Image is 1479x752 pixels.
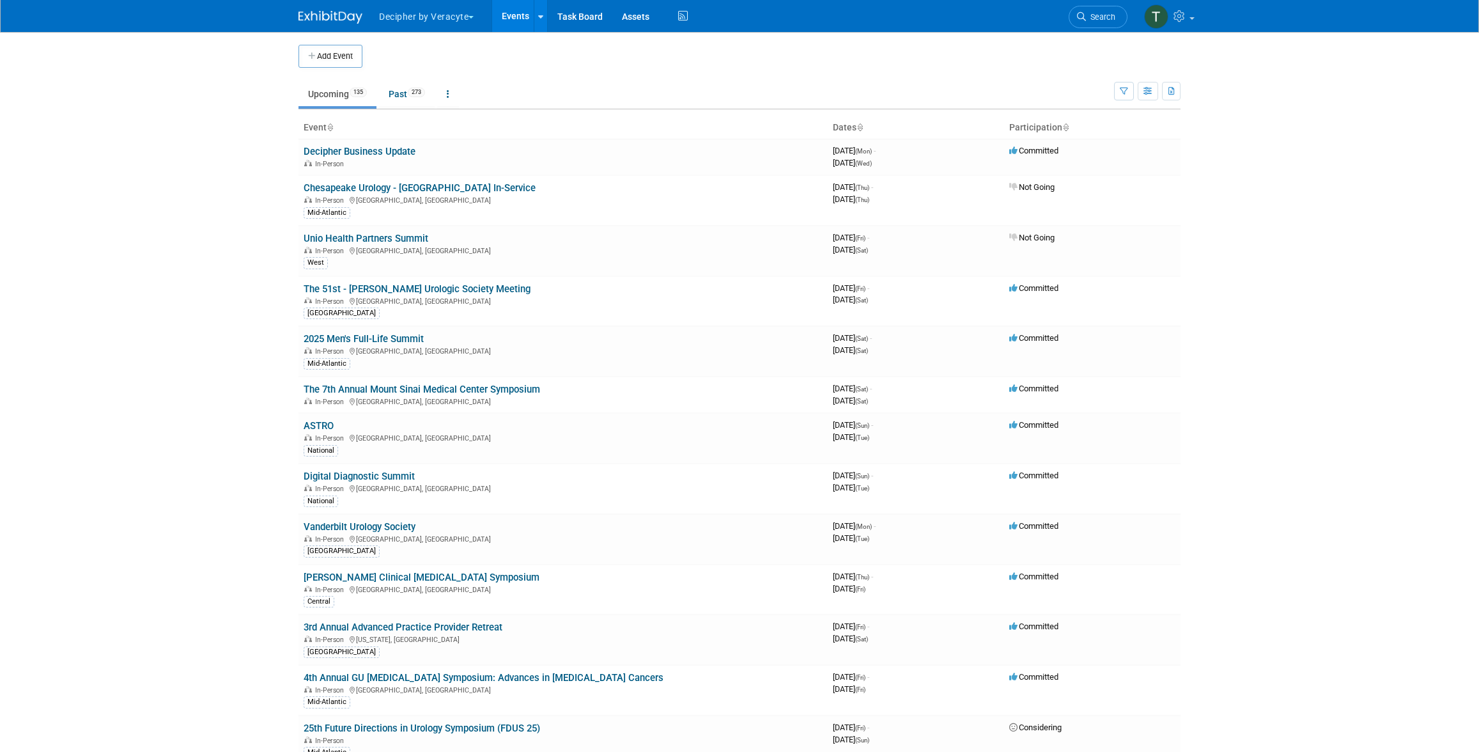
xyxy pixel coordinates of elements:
div: National [304,445,338,457]
img: In-Person Event [304,247,312,253]
a: 2025 Men's Full-Life Summit [304,333,424,345]
span: Committed [1009,572,1058,581]
span: (Tue) [855,434,869,441]
div: [GEOGRAPHIC_DATA], [GEOGRAPHIC_DATA] [304,345,823,356]
img: In-Person Event [304,485,312,491]
span: [DATE] [833,723,869,732]
span: [DATE] [833,396,868,405]
span: [DATE] [833,483,869,492]
span: [DATE] [833,182,873,192]
span: - [871,572,873,581]
span: [DATE] [833,432,869,442]
div: [GEOGRAPHIC_DATA], [GEOGRAPHIC_DATA] [304,584,823,594]
span: (Fri) [855,586,865,593]
span: Committed [1009,672,1058,682]
span: (Mon) [855,148,872,155]
span: (Tue) [855,485,869,492]
span: (Sat) [855,636,868,643]
span: [DATE] [833,572,873,581]
div: Mid-Atlantic [304,696,350,708]
div: [GEOGRAPHIC_DATA], [GEOGRAPHIC_DATA] [304,245,823,255]
span: 135 [350,88,367,97]
span: In-Person [315,196,348,205]
a: Upcoming135 [298,82,376,106]
span: In-Person [315,247,348,255]
span: (Fri) [855,285,865,292]
span: (Fri) [855,725,865,732]
a: The 51st - [PERSON_NAME] Urologic Society Meeting [304,283,530,295]
span: Committed [1009,521,1058,531]
span: [DATE] [833,146,876,155]
span: [DATE] [833,245,868,255]
span: (Sat) [855,347,868,354]
span: [DATE] [833,233,869,242]
span: - [871,182,873,192]
span: In-Person [315,297,348,306]
span: (Fri) [855,686,865,693]
div: [GEOGRAPHIC_DATA], [GEOGRAPHIC_DATA] [304,533,823,544]
span: Committed [1009,333,1058,343]
div: [GEOGRAPHIC_DATA], [GEOGRAPHIC_DATA] [304,295,823,306]
img: In-Person Event [304,160,312,166]
a: 25th Future Directions in Urology Symposium (FDUS 25) [304,723,540,734]
a: Decipher Business Update [304,146,415,157]
div: Central [304,596,334,607]
div: National [304,496,338,507]
img: In-Person Event [304,434,312,441]
a: Search [1069,6,1127,28]
span: [DATE] [833,420,873,430]
span: [DATE] [833,684,865,694]
span: (Tue) [855,535,869,542]
div: [GEOGRAPHIC_DATA], [GEOGRAPHIC_DATA] [304,396,823,406]
span: In-Person [315,434,348,443]
span: [DATE] [833,471,873,480]
span: Not Going [1009,233,1055,242]
span: In-Person [315,398,348,406]
span: (Fri) [855,235,865,242]
img: In-Person Event [304,297,312,304]
span: [DATE] [833,384,872,393]
span: (Fri) [855,623,865,631]
span: (Thu) [855,574,869,581]
span: [DATE] [833,634,868,643]
span: - [867,723,869,732]
span: 273 [408,88,425,97]
span: Committed [1009,622,1058,631]
span: [DATE] [833,333,872,343]
span: In-Person [315,485,348,493]
span: [DATE] [833,533,869,543]
span: (Wed) [855,160,872,167]
div: [US_STATE], [GEOGRAPHIC_DATA] [304,634,823,644]
a: 4th Annual GU [MEDICAL_DATA] Symposium: Advances in [MEDICAL_DATA] Cancers [304,672,663,684]
span: - [867,233,869,242]
span: Committed [1009,471,1058,480]
div: [GEOGRAPHIC_DATA] [304,545,380,557]
span: - [871,420,873,430]
span: [DATE] [833,622,869,631]
span: [DATE] [833,521,876,531]
span: Considering [1009,723,1062,732]
a: Digital Diagnostic Summit [304,471,415,482]
img: Tony Alvarado [1144,4,1168,29]
span: - [867,672,869,682]
a: [PERSON_NAME] Clinical [MEDICAL_DATA] Symposium [304,572,539,583]
span: - [867,622,869,631]
img: In-Person Event [304,737,312,743]
img: In-Person Event [304,347,312,354]
span: Committed [1009,420,1058,430]
span: Committed [1009,146,1058,155]
span: (Thu) [855,184,869,191]
span: [DATE] [833,584,865,593]
a: The 7th Annual Mount Sinai Medical Center Symposium [304,384,540,395]
img: In-Person Event [304,398,312,404]
span: (Sat) [855,386,868,393]
span: - [867,283,869,293]
span: (Fri) [855,674,865,681]
span: (Sun) [855,473,869,480]
span: Committed [1009,283,1058,293]
a: Sort by Start Date [856,122,863,132]
span: (Sat) [855,247,868,254]
span: Committed [1009,384,1058,393]
span: In-Person [315,737,348,745]
a: 3rd Annual Advanced Practice Provider Retreat [304,622,502,633]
